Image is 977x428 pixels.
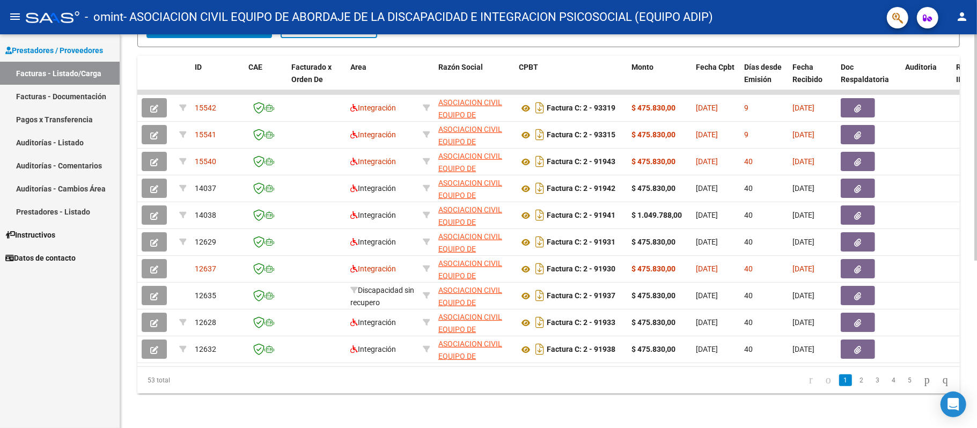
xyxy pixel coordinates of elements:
[533,287,547,304] i: Descargar documento
[438,311,510,334] div: 30711731926
[533,314,547,331] i: Descargar documento
[744,291,753,300] span: 40
[195,130,216,139] span: 15541
[631,157,675,166] strong: $ 475.830,00
[631,184,675,193] strong: $ 475.830,00
[346,56,418,103] datatable-header-cell: Area
[5,229,55,241] span: Instructivos
[956,10,968,23] mat-icon: person
[515,56,627,103] datatable-header-cell: CPBT
[744,130,748,139] span: 9
[287,56,346,103] datatable-header-cell: Facturado x Orden De
[744,238,753,246] span: 40
[438,97,510,119] div: 30711731926
[792,184,814,193] span: [DATE]
[438,231,510,253] div: 30711731926
[792,291,814,300] span: [DATE]
[438,205,502,287] span: ASOCIACION CIVIL EQUIPO DE ABORDAJE DE LA DISCAPACIDAD E INTEGRACION PSICOSOCIAL (EQUIPO ADIP)
[195,104,216,112] span: 15542
[350,238,396,246] span: Integración
[350,318,396,327] span: Integración
[792,211,814,219] span: [DATE]
[438,232,502,314] span: ASOCIACION CIVIL EQUIPO DE ABORDAJE DE LA DISCAPACIDAD E INTEGRACION PSICOSOCIAL (EQUIPO ADIP)
[533,99,547,116] i: Descargar documento
[631,291,675,300] strong: $ 475.830,00
[744,104,748,112] span: 9
[350,130,396,139] span: Integración
[519,63,538,71] span: CPBT
[854,371,870,389] li: page 2
[871,374,884,386] a: 3
[350,264,396,273] span: Integración
[547,292,615,300] strong: Factura C: 2 - 91937
[434,56,515,103] datatable-header-cell: Razón Social
[792,264,814,273] span: [DATE]
[744,318,753,327] span: 40
[438,286,502,368] span: ASOCIACION CIVIL EQUIPO DE ABORDAJE DE LA DISCAPACIDAD E INTEGRACION PSICOSOCIAL (EQUIPO ADIP)
[533,180,547,197] i: Descargar documento
[195,211,216,219] span: 14038
[631,238,675,246] strong: $ 475.830,00
[350,184,396,193] span: Integración
[195,238,216,246] span: 12629
[195,291,216,300] span: 12635
[438,284,510,307] div: 30711731926
[838,371,854,389] li: page 1
[792,157,814,166] span: [DATE]
[438,313,502,395] span: ASOCIACION CIVIL EQUIPO DE ABORDAJE DE LA DISCAPACIDAD E INTEGRACION PSICOSOCIAL (EQUIPO ADIP)
[547,345,615,354] strong: Factura C: 2 - 91938
[547,238,615,247] strong: Factura C: 2 - 91931
[533,126,547,143] i: Descargar documento
[887,374,900,386] a: 4
[938,374,953,386] a: go to last page
[855,374,868,386] a: 2
[350,104,396,112] span: Integración
[836,56,901,103] datatable-header-cell: Doc Respaldatoria
[792,345,814,353] span: [DATE]
[696,238,718,246] span: [DATE]
[533,206,547,224] i: Descargar documento
[905,63,937,71] span: Auditoria
[841,63,889,84] span: Doc Respaldatoria
[291,63,332,84] span: Facturado x Orden De
[244,56,287,103] datatable-header-cell: CAE
[195,63,202,71] span: ID
[631,211,682,219] strong: $ 1.049.788,00
[804,374,818,386] a: go to first page
[438,63,483,71] span: Razón Social
[533,260,547,277] i: Descargar documento
[547,265,615,274] strong: Factura C: 2 - 91930
[627,56,692,103] datatable-header-cell: Monto
[190,56,244,103] datatable-header-cell: ID
[85,5,123,29] span: - omint
[696,157,718,166] span: [DATE]
[350,345,396,353] span: Integración
[547,131,615,139] strong: Factura C: 2 - 93315
[920,374,935,386] a: go to next page
[123,5,713,29] span: - ASOCIACION CIVIL EQUIPO DE ABORDAJE DE LA DISCAPACIDAD E INTEGRACION PSICOSOCIAL (EQUIPO ADIP)
[438,179,502,261] span: ASOCIACION CIVIL EQUIPO DE ABORDAJE DE LA DISCAPACIDAD E INTEGRACION PSICOSOCIAL (EQUIPO ADIP)
[696,211,718,219] span: [DATE]
[696,291,718,300] span: [DATE]
[195,157,216,166] span: 15540
[744,157,753,166] span: 40
[438,338,510,360] div: 30711731926
[248,63,262,71] span: CAE
[547,185,615,193] strong: Factura C: 2 - 91942
[631,130,675,139] strong: $ 475.830,00
[792,238,814,246] span: [DATE]
[438,152,502,234] span: ASOCIACION CIVIL EQUIPO DE ABORDAJE DE LA DISCAPACIDAD E INTEGRACION PSICOSOCIAL (EQUIPO ADIP)
[886,371,902,389] li: page 4
[547,319,615,327] strong: Factura C: 2 - 91933
[903,374,916,386] a: 5
[631,63,653,71] span: Monto
[547,211,615,220] strong: Factura C: 2 - 91941
[350,286,414,307] span: Discapacidad sin recupero
[438,98,502,180] span: ASOCIACION CIVIL EQUIPO DE ABORDAJE DE LA DISCAPACIDAD E INTEGRACION PSICOSOCIAL (EQUIPO ADIP)
[696,318,718,327] span: [DATE]
[631,104,675,112] strong: $ 475.830,00
[195,318,216,327] span: 12628
[547,158,615,166] strong: Factura C: 2 - 91943
[438,125,502,207] span: ASOCIACION CIVIL EQUIPO DE ABORDAJE DE LA DISCAPACIDAD E INTEGRACION PSICOSOCIAL (EQUIPO ADIP)
[696,63,734,71] span: Fecha Cpbt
